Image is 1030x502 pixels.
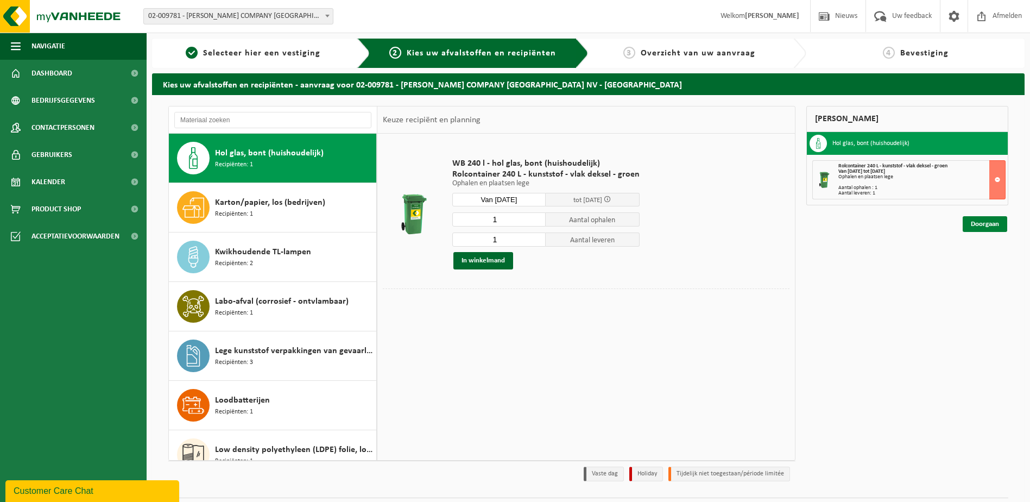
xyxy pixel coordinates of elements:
[838,163,947,169] span: Rolcontainer 240 L - kunststof - vlak deksel - groen
[838,185,1005,191] div: Aantal ophalen : 1
[5,478,181,502] iframe: chat widget
[215,295,349,308] span: Labo-afval (corrosief - ontvlambaar)
[31,33,65,60] span: Navigatie
[215,394,270,407] span: Loodbatterijen
[215,259,253,269] span: Recipiënten: 2
[215,357,253,368] span: Recipiënten: 3
[31,114,94,141] span: Contactpersonen
[144,9,333,24] span: 02-009781 - LOUIS DREYFUS COMPANY BELGIUM NV - GENT
[215,160,253,170] span: Recipiënten: 1
[838,191,1005,196] div: Aantal leveren: 1
[584,467,624,481] li: Vaste dag
[452,193,546,206] input: Selecteer datum
[452,180,640,187] p: Ophalen en plaatsen lege
[573,197,602,204] span: tot [DATE]
[215,308,253,318] span: Recipiënten: 1
[623,47,635,59] span: 3
[215,209,253,219] span: Recipiënten: 1
[629,467,663,481] li: Holiday
[143,8,333,24] span: 02-009781 - LOUIS DREYFUS COMPANY BELGIUM NV - GENT
[169,134,377,183] button: Hol glas, bont (huishoudelijk) Recipiënten: 1
[215,246,311,259] span: Kwikhoudende TL-lampen
[838,174,1005,180] div: Ophalen en plaatsen lege
[169,233,377,282] button: Kwikhoudende TL-lampen Recipiënten: 2
[215,407,253,417] span: Recipiënten: 1
[186,47,198,59] span: 1
[452,158,640,169] span: WB 240 l - hol glas, bont (huishoudelijk)
[668,467,790,481] li: Tijdelijk niet toegestaan/période limitée
[389,47,401,59] span: 2
[169,282,377,331] button: Labo-afval (corrosief - ontvlambaar) Recipiënten: 1
[169,331,377,381] button: Lege kunststof verpakkingen van gevaarlijke stoffen Recipiënten: 3
[215,443,374,456] span: Low density polyethyleen (LDPE) folie, los, naturel
[31,60,72,87] span: Dashboard
[546,233,640,247] span: Aantal leveren
[883,47,895,59] span: 4
[838,168,885,174] strong: Van [DATE] tot [DATE]
[832,135,909,152] h3: Hol glas, bont (huishoudelijk)
[215,196,325,209] span: Karton/papier, los (bedrijven)
[900,49,949,58] span: Bevestiging
[407,49,556,58] span: Kies uw afvalstoffen en recipiënten
[169,183,377,233] button: Karton/papier, los (bedrijven) Recipiënten: 1
[152,73,1025,95] h2: Kies uw afvalstoffen en recipiënten - aanvraag voor 02-009781 - [PERSON_NAME] COMPANY [GEOGRAPHIC...
[31,223,119,250] span: Acceptatievoorwaarden
[215,147,324,160] span: Hol glas, bont (huishoudelijk)
[546,212,640,227] span: Aantal ophalen
[641,49,755,58] span: Overzicht van uw aanvraag
[377,106,486,134] div: Keuze recipiënt en planning
[215,456,253,467] span: Recipiënten: 1
[452,169,640,180] span: Rolcontainer 240 L - kunststof - vlak deksel - groen
[453,252,513,269] button: In winkelmand
[31,87,95,114] span: Bedrijfsgegevens
[169,381,377,430] button: Loodbatterijen Recipiënten: 1
[169,430,377,480] button: Low density polyethyleen (LDPE) folie, los, naturel Recipiënten: 1
[215,344,374,357] span: Lege kunststof verpakkingen van gevaarlijke stoffen
[157,47,349,60] a: 1Selecteer hier een vestiging
[31,196,81,223] span: Product Shop
[806,106,1008,132] div: [PERSON_NAME]
[203,49,320,58] span: Selecteer hier een vestiging
[31,168,65,196] span: Kalender
[745,12,799,20] strong: [PERSON_NAME]
[174,112,371,128] input: Materiaal zoeken
[963,216,1007,232] a: Doorgaan
[31,141,72,168] span: Gebruikers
